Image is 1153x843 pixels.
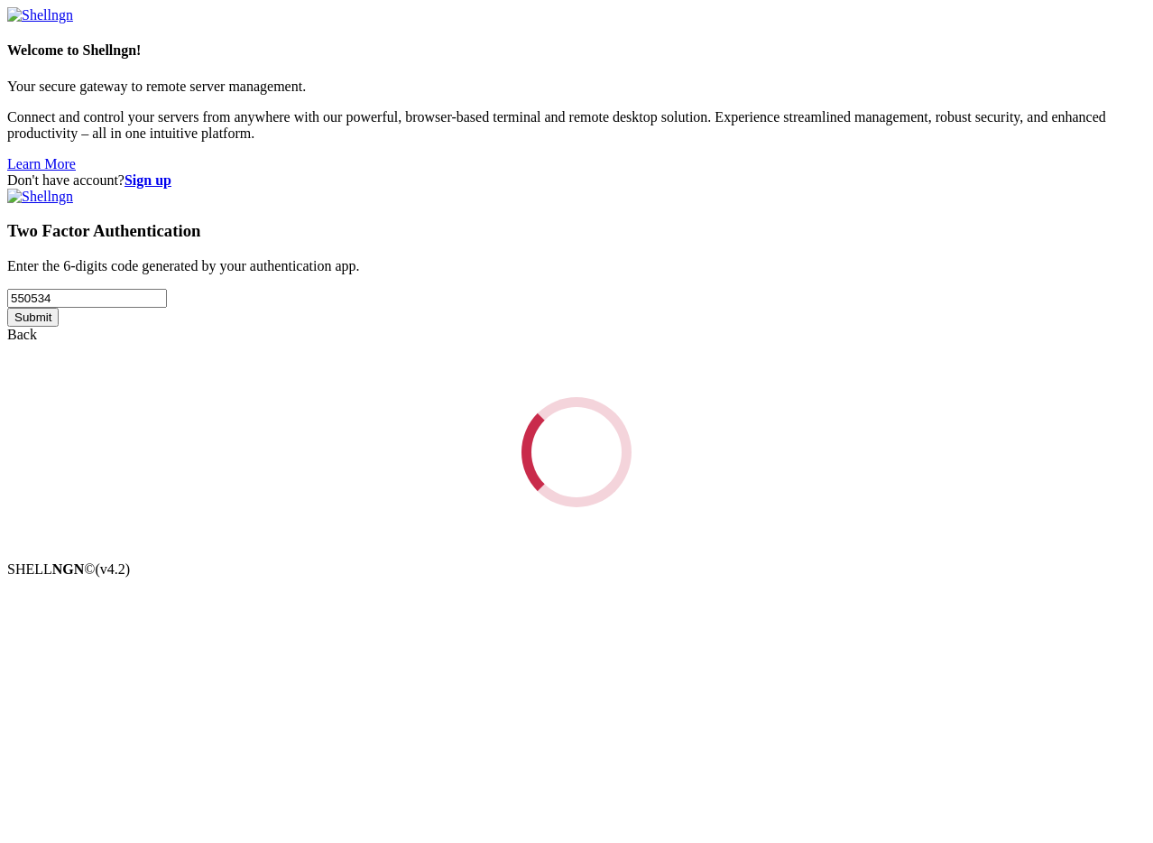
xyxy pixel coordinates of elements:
[125,172,171,188] a: Sign up
[7,221,1146,241] h3: Two Factor Authentication
[7,327,37,342] a: Back
[7,156,76,171] a: Learn More
[7,308,59,327] input: Submit
[7,189,73,205] img: Shellngn
[7,289,167,308] input: Two factor code
[7,109,1146,142] p: Connect and control your servers from anywhere with our powerful, browser-based terminal and remo...
[503,378,650,526] div: Loading...
[7,258,1146,274] p: Enter the 6-digits code generated by your authentication app.
[7,561,130,577] span: SHELL ©
[52,561,85,577] b: NGN
[96,561,131,577] span: 4.2.0
[7,79,1146,95] p: Your secure gateway to remote server management.
[7,42,1146,59] h4: Welcome to Shellngn!
[7,7,73,23] img: Shellngn
[7,172,1146,189] div: Don't have account?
